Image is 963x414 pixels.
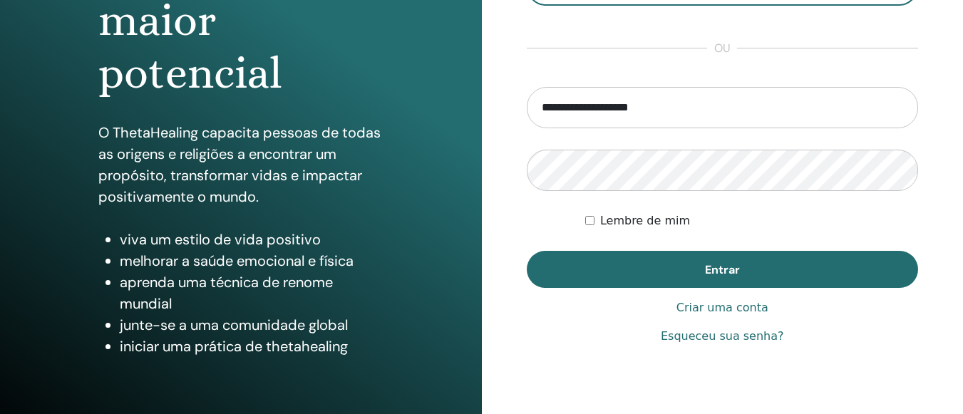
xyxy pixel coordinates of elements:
[600,214,690,227] font: Lembre de mim
[120,230,321,249] font: viva um estilo de vida positivo
[676,301,768,314] font: Criar uma conta
[98,123,381,206] font: O ThetaHealing capacita pessoas de todas as origens e religiões a encontrar um propósito, transfo...
[120,273,333,313] font: aprenda uma técnica de renome mundial
[661,328,784,345] a: Esqueceu sua senha?
[705,262,740,277] font: Entrar
[120,337,348,356] font: iniciar uma prática de thetahealing
[585,212,918,229] div: Mantenha-me autenticado indefinidamente ou até que eu faça logout manualmente
[120,316,348,334] font: junte-se a uma comunidade global
[527,251,919,288] button: Entrar
[714,41,730,56] font: ou
[661,329,784,343] font: Esqueceu sua senha?
[120,252,354,270] font: melhorar a saúde emocional e física
[676,299,768,316] a: Criar uma conta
